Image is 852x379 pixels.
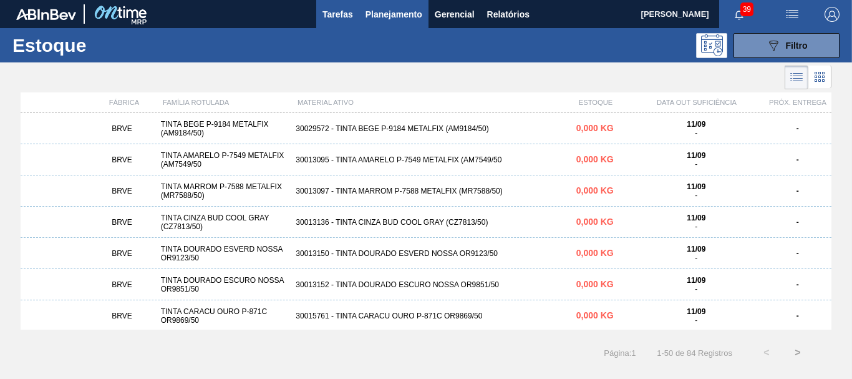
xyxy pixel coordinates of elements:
[695,160,697,169] span: -
[695,285,697,293] span: -
[112,312,132,320] span: BRVE
[796,124,799,133] strong: -
[112,249,132,258] span: BRVE
[687,214,705,222] strong: 11/09
[687,182,705,191] strong: 11/09
[604,348,636,358] span: Página : 1
[16,9,76,20] img: TNhmsLtSVTkK8tSr43FrP2fwEKptu5GPRR3wAAAABJRU5ErkJggg==
[796,218,799,227] strong: -
[12,38,187,52] h1: Estoque
[156,151,291,169] div: TINTA AMARELO P-7549 METALFIX (AM7549/50
[782,337,813,368] button: >
[291,124,561,133] div: 30029572 - TINTA BEGE P-9184 METALFIX (AM9184/50)
[576,185,614,195] span: 0,000 KG
[112,218,132,227] span: BRVE
[785,66,808,89] div: Visão em Lista
[365,7,422,22] span: Planejamento
[90,99,158,106] div: FÁBRICA
[293,99,562,106] div: MATERIAL ATIVO
[291,155,561,164] div: 30013095 - TINTA AMARELO P-7549 METALFIX (AM7549/50
[695,222,697,231] span: -
[291,280,561,289] div: 30013152 - TINTA DOURADO ESCURO NOSSA OR9851/50
[156,120,291,137] div: TINTA BEGE P-9184 METALFIX (AM9184/50)
[576,154,614,164] span: 0,000 KG
[796,280,799,289] strong: -
[435,7,475,22] span: Gerencial
[112,187,132,195] span: BRVE
[687,120,705,129] strong: 11/09
[576,310,614,320] span: 0,000 KG
[156,182,291,200] div: TINTA MARROM P-7588 METALFIX (MR7588/50)
[291,249,561,258] div: 30013150 - TINTA DOURADO ESVERD NOSSA OR9123/50
[156,276,291,293] div: TINTA DOURADO ESCURO NOSSA OR9851/50
[156,214,291,231] div: TINTA CINZA BUD COOL GRAY (CZ7813/50)
[687,245,705,253] strong: 11/09
[112,124,132,133] span: BRVE
[112,155,132,164] span: BRVE
[158,99,293,106] div: FAMÍLIA ROTULADA
[695,253,697,262] span: -
[796,312,799,320] strong: -
[112,280,132,289] span: BRVE
[825,7,840,22] img: Logout
[695,191,697,200] span: -
[696,33,727,58] div: Pogramando: nenhum usuário selecionado
[687,307,705,316] strong: 11/09
[156,307,291,325] div: TINTA CARACU OURO P-871C OR9869/50
[687,151,705,160] strong: 11/09
[695,129,697,137] span: -
[562,99,629,106] div: ESTOQUE
[576,123,614,133] span: 0,000 KG
[687,276,705,285] strong: 11/09
[786,41,808,51] span: Filtro
[156,245,291,262] div: TINTA DOURADO ESVERD NOSSA OR9123/50
[655,348,732,358] span: 1 - 50 de 84 Registros
[764,99,831,106] div: PRÓX. ENTREGA
[796,249,799,258] strong: -
[322,7,353,22] span: Tarefas
[576,217,614,227] span: 0,000 KG
[576,279,614,289] span: 0,000 KG
[291,218,561,227] div: 30013136 - TINTA CINZA BUD COOL GRAY (CZ7813/50)
[576,248,614,258] span: 0,000 KG
[740,2,753,16] span: 39
[733,33,840,58] button: Filtro
[796,155,799,164] strong: -
[291,312,561,320] div: 30015761 - TINTA CARACU OURO P-871C OR9869/50
[796,187,799,195] strong: -
[695,316,697,325] span: -
[629,99,764,106] div: DATA OUT SUFICIÊNCIA
[785,7,800,22] img: userActions
[291,187,561,195] div: 30013097 - TINTA MARROM P-7588 METALFIX (MR7588/50)
[487,7,530,22] span: Relatórios
[808,66,831,89] div: Visão em Cards
[751,337,782,368] button: <
[719,6,759,23] button: Notificações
